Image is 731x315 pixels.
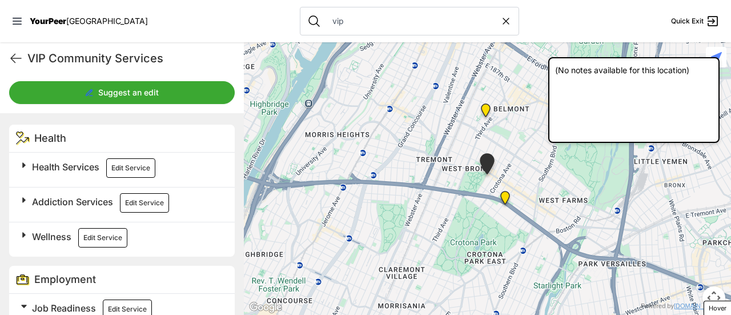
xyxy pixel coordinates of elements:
span: Employment [34,273,96,285]
span: YourPeer [30,16,66,26]
img: Google [247,300,284,315]
button: Edit Service [106,158,155,178]
div: Bronx [482,26,496,44]
span: Wellness [32,231,71,242]
button: Suggest an edit [9,81,235,104]
a: Open this area in Google Maps (opens a new window) [247,300,284,315]
div: Powered by [641,301,724,311]
a: [DOMAIN_NAME] [674,302,724,309]
button: Map camera controls [702,286,725,309]
a: YourPeer[GEOGRAPHIC_DATA] [30,18,148,25]
div: Tremont [498,191,512,209]
span: Addiction Services [32,196,113,208]
h1: VIP Community Services [27,50,235,66]
div: Vida Guidance Center [479,103,493,122]
span: Suggest an edit [98,87,159,98]
button: Edit Service [78,228,127,248]
a: Quick Exit [671,14,720,28]
button: Edit Service [120,193,169,213]
input: Search [326,15,500,27]
span: [GEOGRAPHIC_DATA] [66,16,148,26]
span: Quick Exit [671,17,704,26]
span: Health Services [32,161,99,173]
span: Health [34,132,66,144]
div: (No notes available for this location) [548,57,720,143]
span: Job Readiness [32,302,96,314]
